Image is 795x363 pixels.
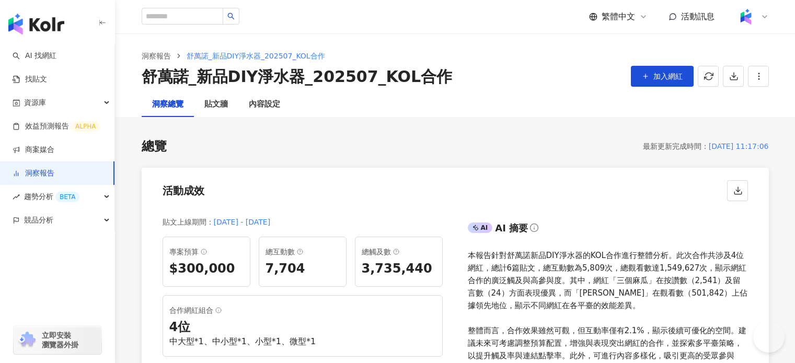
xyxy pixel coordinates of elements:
div: AI 摘要 [495,221,528,235]
div: 貼文牆 [204,98,228,111]
img: logo [8,14,64,34]
a: 洞察報告 [140,50,173,62]
div: 最新更新完成時間 ： [643,140,709,153]
div: 合作網紅組合 [169,304,436,317]
a: 找貼文 [13,74,47,85]
span: 活動訊息 [681,11,715,21]
div: [DATE] 11:17:06 [709,140,769,153]
div: 總覽 [142,138,167,156]
span: 加入網紅 [653,72,683,80]
span: search [227,13,235,20]
span: 立即安裝 瀏覽器外掛 [42,331,78,349]
a: chrome extension立即安裝 瀏覽器外掛 [14,326,101,354]
a: searchAI 找網紅 [13,51,56,61]
button: 加入網紅 [631,66,694,87]
img: chrome extension [17,332,37,348]
div: [DATE] - [DATE] [214,216,271,228]
div: 4 位 [169,319,436,336]
div: 7,704 [266,260,340,278]
span: 舒萬諾_新品DIY淨水器_202507_KOL合作 [187,52,325,60]
div: 總互動數 [266,245,340,258]
div: 總觸及數 [362,245,436,258]
div: 舒萬諾_新品DIY淨水器_202507_KOL合作 [142,66,453,88]
div: $300,000 [169,260,244,278]
a: 效益預測報告ALPHA [13,121,100,132]
div: 專案預算 [169,245,244,258]
div: 3,735,440 [362,260,436,278]
a: 商案媒合 [13,145,54,155]
div: 活動成效 [163,183,204,198]
div: 洞察總覽 [152,98,183,111]
div: BETA [55,192,79,202]
div: 內容設定 [249,98,280,111]
span: 競品分析 [24,208,53,232]
span: 資源庫 [24,91,46,114]
div: AI [468,223,493,233]
div: 中大型*1、中小型*1、小型*1、微型*1 [169,336,436,347]
img: Kolr%20app%20icon%20%281%29.png [736,7,756,27]
div: AIAI 摘要 [468,220,748,241]
span: rise [13,193,20,201]
span: 趨勢分析 [24,185,79,208]
iframe: Help Scout Beacon - Open [753,321,785,353]
div: 貼文上線期間 ： [163,216,214,228]
a: 洞察報告 [13,168,54,179]
span: 繁體中文 [602,11,635,22]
